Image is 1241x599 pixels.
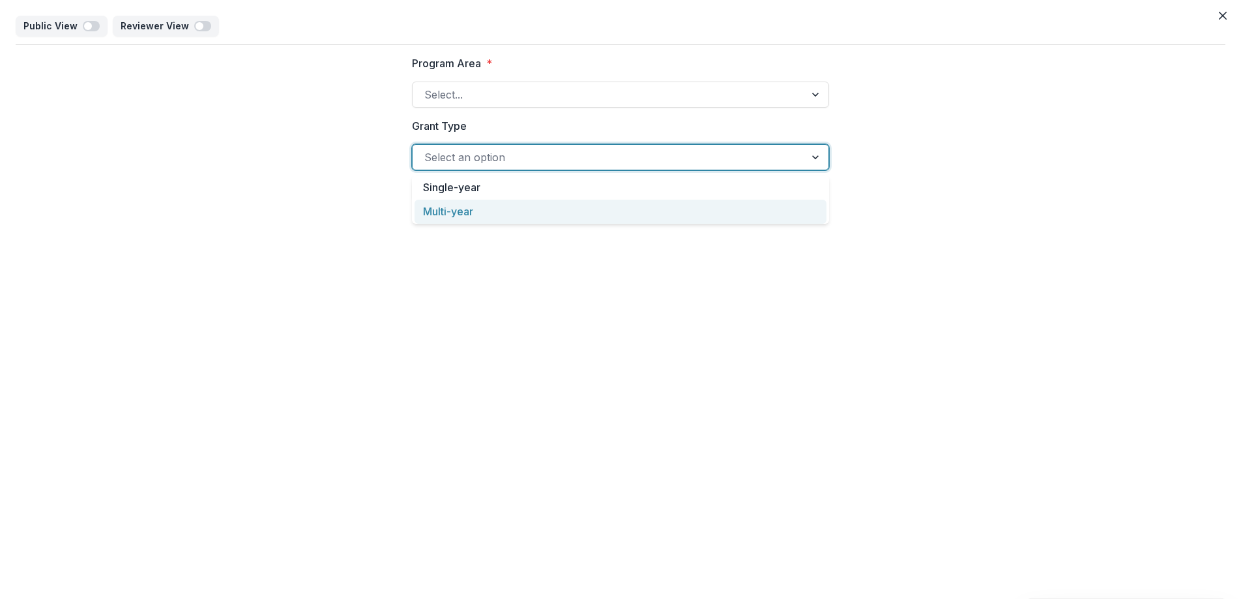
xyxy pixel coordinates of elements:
[16,16,108,37] button: Public View
[412,55,481,71] p: Program Area
[113,16,219,37] button: Reviewer View
[23,21,83,32] p: Public View
[121,21,194,32] p: Reviewer View
[415,176,826,200] div: Single-year
[412,118,467,134] p: Grant Type
[412,176,829,224] div: Select options list
[1212,5,1233,26] button: Close
[415,200,826,224] div: Multi-year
